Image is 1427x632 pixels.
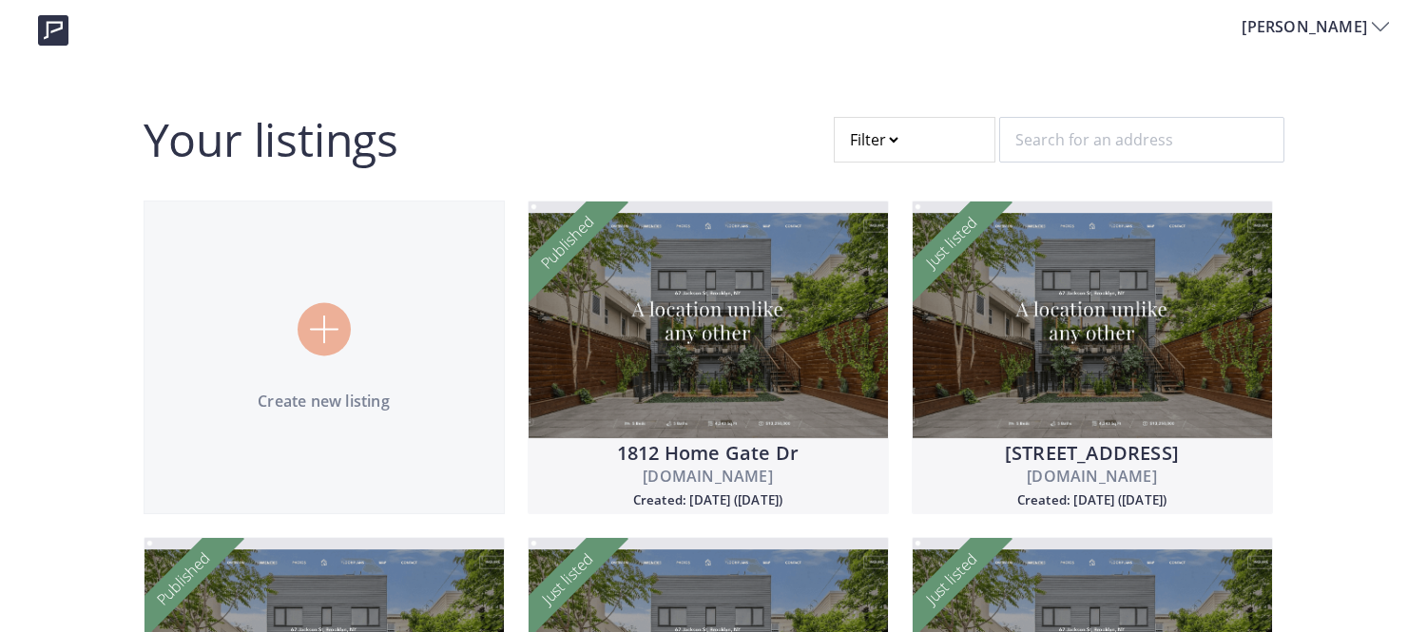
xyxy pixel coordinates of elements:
[38,15,68,46] img: logo
[1242,15,1372,38] span: [PERSON_NAME]
[999,117,1284,163] input: Search for an address
[144,201,505,514] a: Create new listing
[145,390,504,412] p: Create new listing
[144,117,398,163] h2: Your listings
